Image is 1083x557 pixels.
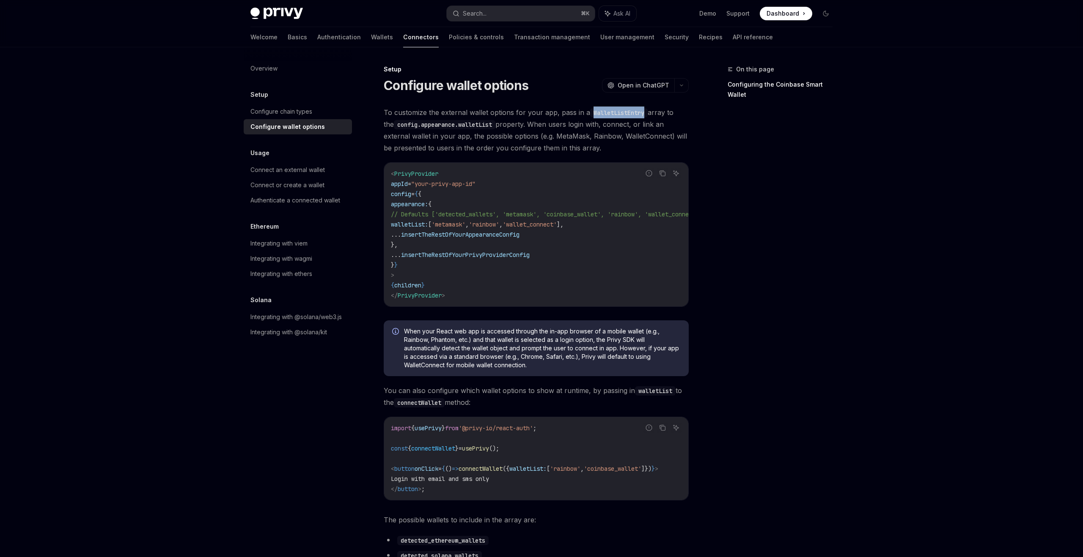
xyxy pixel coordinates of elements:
button: Toggle dark mode [819,7,833,20]
span: ({ [503,465,509,472]
button: Copy the contents from the code block [657,168,668,179]
a: Configure wallet options [244,119,352,134]
h5: Setup [250,90,268,100]
a: Integrating with wagmi [244,251,352,266]
span: , [465,221,469,228]
span: insertTheRestOfYourPrivyProviderConfig [401,251,530,259]
span: = [459,445,462,452]
span: appId [391,180,408,188]
a: Transaction management [514,27,590,47]
button: Ask AI [671,168,682,179]
a: User management [600,27,654,47]
span: The possible wallets to include in the array are: [384,514,689,526]
img: dark logo [250,8,303,19]
span: connectWallet [411,445,455,452]
span: walletList: [509,465,547,472]
a: Basics [288,27,307,47]
span: </ [391,485,398,493]
span: { [415,190,418,198]
span: PrivyProvider [394,170,438,177]
span: Dashboard [767,9,799,18]
a: Wallets [371,27,393,47]
span: 'rainbow' [550,465,580,472]
a: Connect an external wallet [244,162,352,177]
span: from [445,424,459,432]
h5: Usage [250,148,269,158]
a: Integrating with @solana/web3.js [244,309,352,325]
button: Report incorrect code [643,168,654,179]
span: < [391,465,394,472]
a: Support [726,9,750,18]
div: Configure wallet options [250,122,325,132]
span: [ [547,465,550,472]
div: Integrating with ethers [250,269,312,279]
a: Integrating with @solana/kit [244,325,352,340]
span: { [442,465,445,472]
span: = [438,465,442,472]
button: Ask AI [671,422,682,433]
span: usePrivy [415,424,442,432]
a: Demo [699,9,716,18]
code: WalletListEntry [590,108,648,117]
span: , [580,465,584,472]
div: Integrating with @solana/web3.js [250,312,342,322]
span: PrivyProvider [398,292,442,299]
span: ; [421,485,425,493]
span: ], [557,221,563,228]
span: { [391,281,394,289]
span: import [391,424,411,432]
span: } [442,424,445,432]
span: } [651,465,655,472]
span: 'metamask' [432,221,465,228]
span: => [452,465,459,472]
span: } [455,445,459,452]
span: On this page [736,64,774,74]
button: Open in ChatGPT [602,78,674,93]
span: > [442,292,445,299]
span: </ [391,292,398,299]
span: = [411,190,415,198]
div: Authenticate a connected wallet [250,195,340,205]
span: ... [391,251,401,259]
div: Connect or create a wallet [250,180,324,190]
span: // Defaults ['detected_wallets', 'metamask', 'coinbase_wallet', 'rainbow', 'wallet_connect'] [391,210,702,218]
div: Configure chain types [250,106,312,117]
span: ; [533,424,536,432]
a: Configuring the Coinbase Smart Wallet [728,78,839,101]
span: } [421,281,425,289]
span: [ [428,221,432,228]
div: Setup [384,65,689,74]
a: Connectors [403,27,439,47]
code: connectWallet [394,398,445,407]
div: Connect an external wallet [250,165,325,175]
span: const [391,445,408,452]
div: Integrating with @solana/kit [250,327,327,337]
button: Search...⌘K [447,6,595,21]
a: Configure chain types [244,104,352,119]
span: config [391,190,411,198]
span: '@privy-io/react-auth' [459,424,533,432]
a: Authentication [317,27,361,47]
span: onClick [415,465,438,472]
a: API reference [733,27,773,47]
span: (); [489,445,499,452]
span: insertTheRestOfYourAppearanceConfig [401,231,520,238]
span: = [408,180,411,188]
div: Overview [250,63,278,74]
span: You can also configure which wallet options to show at runtime, by passing in to the method: [384,385,689,408]
span: Login with email and sms only [391,475,489,483]
span: appearance: [391,200,428,208]
button: Ask AI [599,6,636,21]
a: Policies & controls [449,27,504,47]
a: Integrating with ethers [244,266,352,281]
span: { [428,200,432,208]
span: , [499,221,503,228]
span: ]}) [641,465,651,472]
span: } [394,261,398,269]
span: 'rainbow' [469,221,499,228]
code: detected_ethereum_wallets [397,536,489,545]
span: < [391,170,394,177]
span: } [391,261,394,269]
div: Integrating with viem [250,238,308,248]
span: button [394,465,415,472]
